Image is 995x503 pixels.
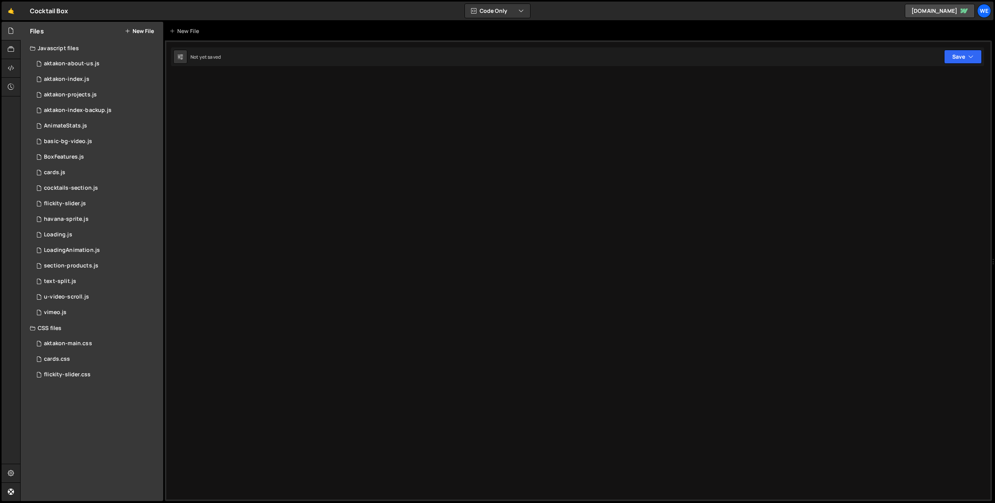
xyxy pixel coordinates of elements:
[905,4,975,18] a: [DOMAIN_NAME]
[30,6,68,16] div: Cocktail Box
[30,165,163,180] div: 12094/34793.js
[44,169,65,176] div: cards.js
[2,2,21,20] a: 🤙
[30,118,163,134] div: 12094/30498.js
[44,340,92,347] div: aktakon-main.css
[30,134,163,149] div: 12094/36058.js
[44,76,89,83] div: aktakon-index.js
[977,4,991,18] a: We
[30,351,163,367] div: 12094/34666.css
[44,154,84,161] div: BoxFeatures.js
[30,180,163,196] div: 12094/36060.js
[30,56,163,72] div: 12094/44521.js
[30,305,163,320] div: 12094/29507.js
[30,87,163,103] div: 12094/44389.js
[44,122,87,129] div: AnimateStats.js
[30,103,163,118] div: 12094/44174.js
[44,60,99,67] div: aktakon-about-us.js
[465,4,530,18] button: Code Only
[44,138,92,145] div: basic-bg-video.js
[190,54,221,60] div: Not yet saved
[44,231,72,238] div: Loading.js
[30,289,163,305] div: 12094/41429.js
[44,107,112,114] div: aktakon-index-backup.js
[44,91,97,98] div: aktakon-projects.js
[30,367,163,382] div: 12094/35475.css
[44,185,98,192] div: cocktails-section.js
[30,149,163,165] div: 12094/30497.js
[30,274,163,289] div: 12094/41439.js
[44,309,66,316] div: vimeo.js
[44,262,98,269] div: section-products.js
[169,27,202,35] div: New File
[44,216,89,223] div: havana-sprite.js
[30,27,44,35] h2: Files
[30,211,163,227] div: 12094/36679.js
[21,320,163,336] div: CSS files
[30,243,163,258] div: 12094/30492.js
[30,227,163,243] div: 12094/34884.js
[30,196,163,211] div: 12094/35474.js
[44,200,86,207] div: flickity-slider.js
[44,247,100,254] div: LoadingAnimation.js
[44,356,70,363] div: cards.css
[44,278,76,285] div: text-split.js
[21,40,163,56] div: Javascript files
[944,50,982,64] button: Save
[30,72,163,87] div: 12094/43364.js
[30,258,163,274] div: 12094/36059.js
[44,293,89,300] div: u-video-scroll.js
[125,28,154,34] button: New File
[44,371,91,378] div: flickity-slider.css
[30,336,163,351] div: 12094/43205.css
